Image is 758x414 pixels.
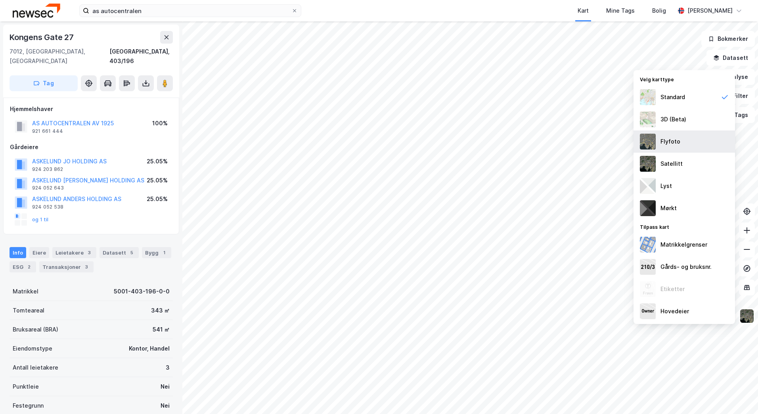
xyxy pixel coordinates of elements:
img: nCdM7BzjoCAAAAAElFTkSuQmCC [640,200,656,216]
img: 9k= [640,156,656,172]
div: 343 ㎡ [151,306,170,315]
div: Punktleie [13,382,39,391]
div: 541 ㎡ [153,325,170,334]
div: Mine Tags [606,6,635,15]
div: Bygg [142,247,171,258]
button: Filter [717,88,755,104]
div: 3D (Beta) [660,115,686,124]
div: 921 661 444 [32,128,63,134]
img: majorOwner.b5e170eddb5c04bfeeff.jpeg [640,303,656,319]
input: Søk på adresse, matrikkel, gårdeiere, leietakere eller personer [89,5,291,17]
div: 3 [85,249,93,257]
img: Z [640,134,656,149]
div: Matrikkel [13,287,38,296]
div: Antall leietakere [13,363,58,372]
div: 100% [152,119,168,128]
div: Hjemmelshaver [10,104,172,114]
div: Bruksareal (BRA) [13,325,58,334]
div: Satellitt [660,159,683,169]
div: 25.05% [147,176,168,185]
div: [PERSON_NAME] [687,6,733,15]
div: 3 [166,363,170,372]
div: Eiendomstype [13,344,52,353]
button: Analyse [709,69,755,85]
div: Nei [161,382,170,391]
img: Z [640,281,656,297]
div: 2 [25,263,33,271]
div: Etiketter [660,284,685,294]
img: luj3wr1y2y3+OchiMxRmMxRlscgabnMEmZ7DJGWxyBpucwSZnsMkZbHIGm5zBJmewyRlscgabnMEmZ7DJGWxyBpucwSZnsMkZ... [640,178,656,194]
div: 3 [82,263,90,271]
img: cadastreBorders.cfe08de4b5ddd52a10de.jpeg [640,237,656,253]
img: Z [640,89,656,105]
div: Eiere [29,247,49,258]
div: Flyfoto [660,137,680,146]
div: 7012, [GEOGRAPHIC_DATA], [GEOGRAPHIC_DATA] [10,47,109,66]
div: Gårds- og bruksnr. [660,262,712,272]
div: 5001-403-196-0-0 [114,287,170,296]
div: Bolig [652,6,666,15]
div: Standard [660,92,685,102]
div: Kontor, Handel [129,344,170,353]
img: cadastreKeys.547ab17ec502f5a4ef2b.jpeg [640,259,656,275]
div: 1 [160,249,168,257]
button: Bokmerker [701,31,755,47]
div: Kontrollprogram for chat [718,376,758,414]
div: Tilpass kart [634,219,735,234]
div: 25.05% [147,194,168,204]
div: Nei [161,401,170,410]
div: [GEOGRAPHIC_DATA], 403/196 [109,47,173,66]
img: Z [640,111,656,127]
div: Hovedeier [660,307,689,316]
div: Festegrunn [13,401,44,410]
img: newsec-logo.f6e21ccffca1b3a03d2d.png [13,4,60,17]
div: Gårdeiere [10,142,172,152]
div: ESG [10,261,36,272]
div: Kongens Gate 27 [10,31,75,44]
div: Kart [578,6,589,15]
iframe: Chat Widget [718,376,758,414]
div: 25.05% [147,157,168,166]
div: 924 052 643 [32,185,64,191]
button: Datasett [706,50,755,66]
div: Velg karttype [634,72,735,86]
button: Tag [10,75,78,91]
div: 5 [128,249,136,257]
button: Tags [718,107,755,123]
div: Datasett [100,247,139,258]
div: Lyst [660,181,672,191]
div: 924 052 538 [32,204,63,210]
div: Matrikkelgrenser [660,240,707,249]
div: Leietakere [52,247,96,258]
div: Info [10,247,26,258]
div: Mørkt [660,203,677,213]
img: 9k= [739,309,754,324]
div: Tomteareal [13,306,44,315]
div: 924 203 862 [32,166,63,172]
div: Transaksjoner [39,261,94,272]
